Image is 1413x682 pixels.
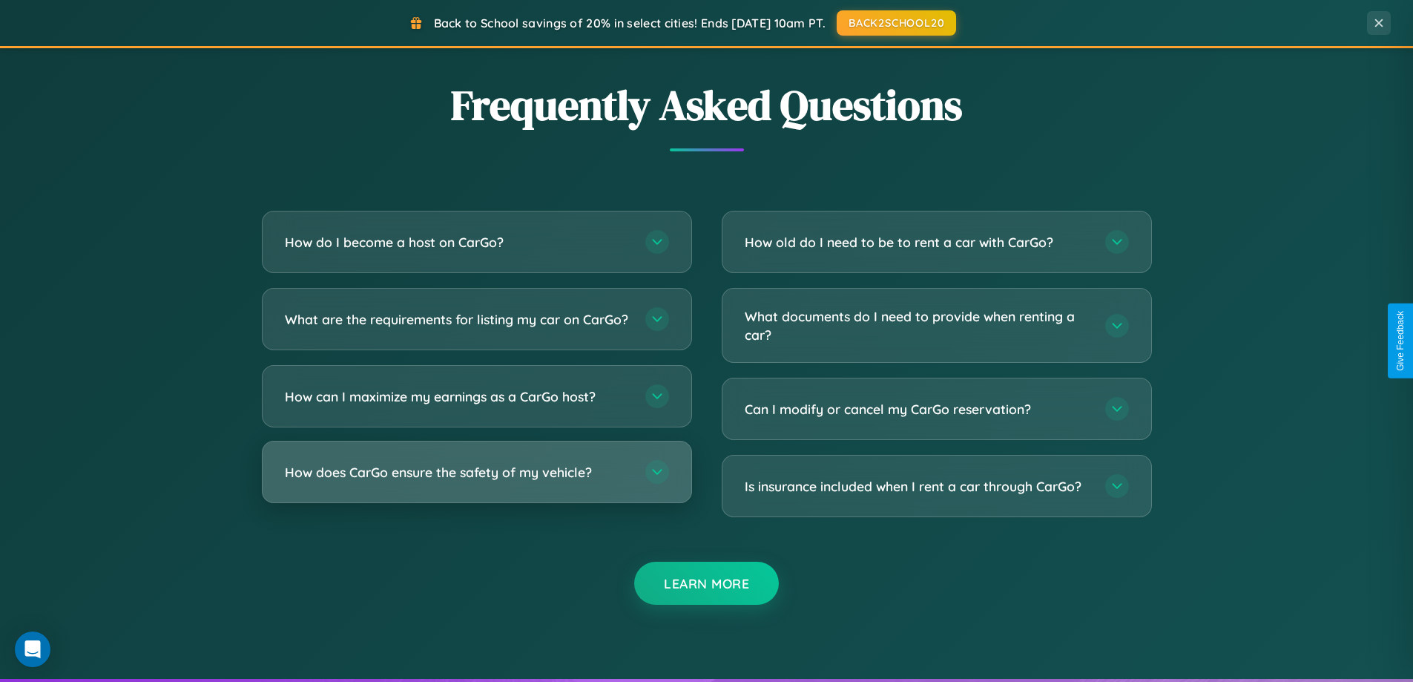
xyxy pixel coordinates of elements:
h3: Can I modify or cancel my CarGo reservation? [745,400,1090,419]
button: Learn More [634,562,779,605]
h3: How does CarGo ensure the safety of my vehicle? [285,463,630,482]
div: Open Intercom Messenger [15,632,50,667]
button: BACK2SCHOOL20 [837,10,956,36]
div: Give Feedback [1395,311,1406,371]
h3: How can I maximize my earnings as a CarGo host? [285,387,630,406]
h3: What documents do I need to provide when renting a car? [745,307,1090,344]
span: Back to School savings of 20% in select cities! Ends [DATE] 10am PT. [434,16,826,30]
h3: How do I become a host on CarGo? [285,233,630,252]
h3: Is insurance included when I rent a car through CarGo? [745,477,1090,496]
h2: Frequently Asked Questions [262,76,1152,134]
h3: What are the requirements for listing my car on CarGo? [285,310,630,329]
h3: How old do I need to be to rent a car with CarGo? [745,233,1090,252]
